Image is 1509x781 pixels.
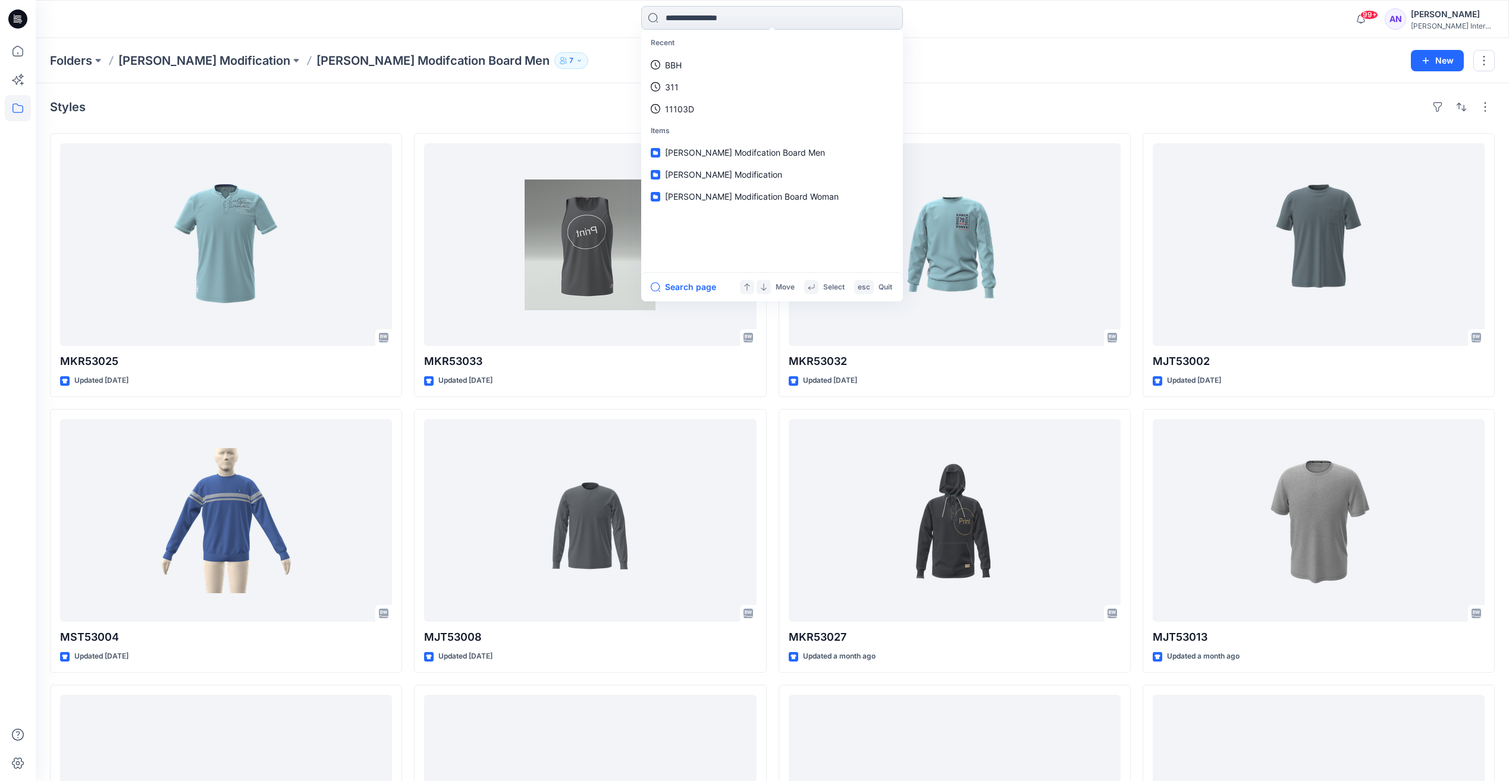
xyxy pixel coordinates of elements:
p: Items [644,120,901,142]
p: MKR53025 [60,353,392,370]
p: Updated a month ago [803,650,876,663]
p: MJT53002 [1153,353,1485,370]
a: MST53004 [60,419,392,622]
button: New [1411,50,1464,71]
a: 311 [644,76,901,98]
p: Updated [DATE] [438,650,492,663]
p: Updated [DATE] [74,374,128,387]
p: esc [858,281,870,294]
a: 11103D [644,98,901,120]
p: Quit [879,281,892,294]
p: MST53004 [60,629,392,645]
a: MKR53027 [789,419,1121,622]
a: [PERSON_NAME] Modification Board Woman [644,185,901,207]
p: Updated [DATE] [803,374,857,387]
div: AN [1385,8,1406,30]
a: [PERSON_NAME] Modification [118,52,290,69]
p: MKR53033 [424,353,756,370]
p: MJT53008 [424,629,756,645]
a: MKR53033 [424,143,756,346]
span: [PERSON_NAME] Modifcation Board Men [665,147,825,158]
p: Updated [DATE] [438,374,492,387]
a: [PERSON_NAME] Modifcation Board Men [644,141,901,163]
a: MJT53008 [424,419,756,622]
p: 311 [665,81,679,93]
a: MJT53013 [1153,419,1485,622]
span: [PERSON_NAME] Modification Board Woman [665,191,839,201]
span: 99+ [1360,10,1378,20]
div: [PERSON_NAME] International [1411,21,1494,30]
p: 7 [569,54,573,67]
a: MKR53025 [60,143,392,346]
p: BBH [665,59,682,71]
p: Select [823,281,845,294]
p: Updated [DATE] [74,650,128,663]
div: [PERSON_NAME] [1411,7,1494,21]
p: Move [776,281,795,294]
button: Search page [651,280,716,294]
p: MJT53013 [1153,629,1485,645]
button: 7 [554,52,588,69]
span: [PERSON_NAME] Modification [665,169,782,179]
a: MKR53032 [789,143,1121,346]
h4: Styles [50,100,86,114]
p: [PERSON_NAME] Modifcation Board Men [316,52,550,69]
a: Folders [50,52,92,69]
a: BBH [644,54,901,76]
p: 11103D [665,103,694,115]
p: MKR53027 [789,629,1121,645]
p: Updated a month ago [1167,650,1240,663]
p: Updated [DATE] [1167,374,1221,387]
a: MJT53002 [1153,143,1485,346]
a: [PERSON_NAME] Modification [644,163,901,185]
p: Recent [644,32,901,54]
p: MKR53032 [789,353,1121,370]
